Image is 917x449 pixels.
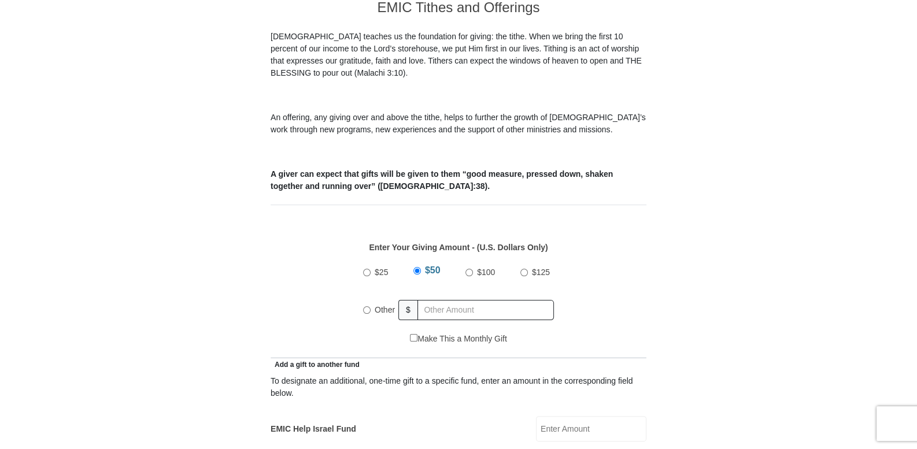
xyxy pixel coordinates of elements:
span: $ [398,300,418,320]
span: $100 [477,268,495,277]
span: $50 [425,265,441,275]
span: Add a gift to another fund [271,361,360,369]
input: Other Amount [417,300,554,320]
p: [DEMOGRAPHIC_DATA] teaches us the foundation for giving: the tithe. When we bring the first 10 pe... [271,31,646,79]
b: A giver can expect that gifts will be given to them “good measure, pressed down, shaken together ... [271,169,613,191]
span: $125 [532,268,550,277]
input: Make This a Monthly Gift [410,334,417,342]
div: To designate an additional, one-time gift to a specific fund, enter an amount in the correspondin... [271,375,646,399]
span: $25 [375,268,388,277]
input: Enter Amount [536,416,646,441]
span: Other [375,305,395,314]
strong: Enter Your Giving Amount - (U.S. Dollars Only) [369,243,548,252]
p: An offering, any giving over and above the tithe, helps to further the growth of [DEMOGRAPHIC_DAT... [271,112,646,136]
label: Make This a Monthly Gift [410,333,507,345]
label: EMIC Help Israel Fund [271,423,356,435]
